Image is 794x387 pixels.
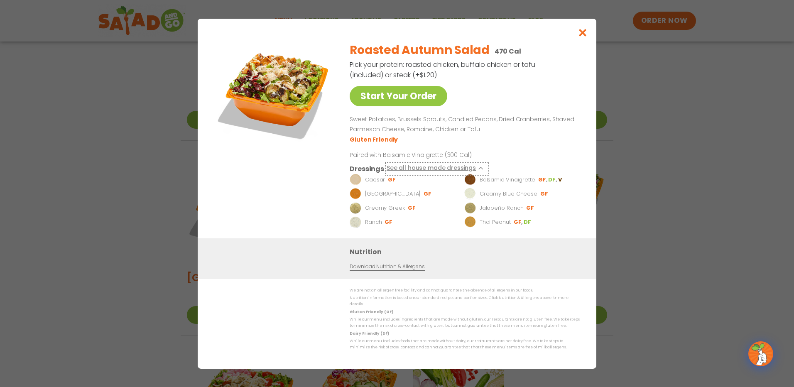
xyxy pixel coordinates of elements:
[388,176,397,183] li: GF
[350,174,361,185] img: Dressing preview image for Caesar
[408,204,417,211] li: GF
[365,203,405,212] p: Creamy Greek
[350,86,447,106] a: Start Your Order
[365,218,382,226] p: Ranch
[540,190,549,197] li: GF
[350,188,361,199] img: Dressing preview image for BBQ Ranch
[350,316,580,329] p: While our menu includes ingredients that are made without gluten, our restaurants are not gluten ...
[350,115,576,135] p: Sweet Potatoes, Brussels Sprouts, Candied Pecans, Dried Cranberries, Shaved Parmesan Cheese, Roma...
[350,295,580,308] p: Nutrition information is based on our standard recipes and portion sizes. Click Nutrition & Aller...
[480,203,524,212] p: Jalapeño Ranch
[526,204,535,211] li: GF
[514,218,524,225] li: GF
[464,202,476,213] img: Dressing preview image for Jalapeño Ranch
[464,216,476,228] img: Dressing preview image for Thai Peanut
[464,174,476,185] img: Dressing preview image for Balsamic Vinaigrette
[350,202,361,213] img: Dressing preview image for Creamy Greek
[350,42,489,59] h2: Roasted Autumn Salad
[350,59,537,80] p: Pick your protein: roasted chicken, buffalo chicken or tofu (included) or steak (+$1.20)
[385,218,393,225] li: GF
[350,338,580,351] p: While our menu includes foods that are made without dairy, our restaurants are not dairy free. We...
[480,189,537,198] p: Creamy Blue Cheese
[480,175,535,184] p: Balsamic Vinaigrette
[480,218,511,226] p: Thai Peanut
[216,35,333,152] img: Featured product photo for Roasted Autumn Salad
[749,342,772,365] img: wpChatIcon
[365,189,421,198] p: [GEOGRAPHIC_DATA]
[350,135,399,144] li: Gluten Friendly
[548,176,558,183] li: DF
[538,176,548,183] li: GF
[350,246,584,257] h3: Nutrition
[569,19,596,47] button: Close modal
[424,190,432,197] li: GF
[350,309,393,314] strong: Gluten Friendly (GF)
[365,175,385,184] p: Caesar
[350,287,580,294] p: We are not an allergen free facility and cannot guarantee the absence of allergens in our foods.
[350,150,503,159] p: Paired with Balsamic Vinaigrette (300 Cal)
[350,331,389,336] strong: Dairy Friendly (DF)
[464,188,476,199] img: Dressing preview image for Creamy Blue Cheese
[350,163,384,174] h3: Dressings
[350,262,424,270] a: Download Nutrition & Allergens
[558,176,563,183] li: V
[524,218,532,225] li: DF
[350,216,361,228] img: Dressing preview image for Ranch
[495,46,521,56] p: 470 Cal
[387,163,488,174] button: See all house made dressings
